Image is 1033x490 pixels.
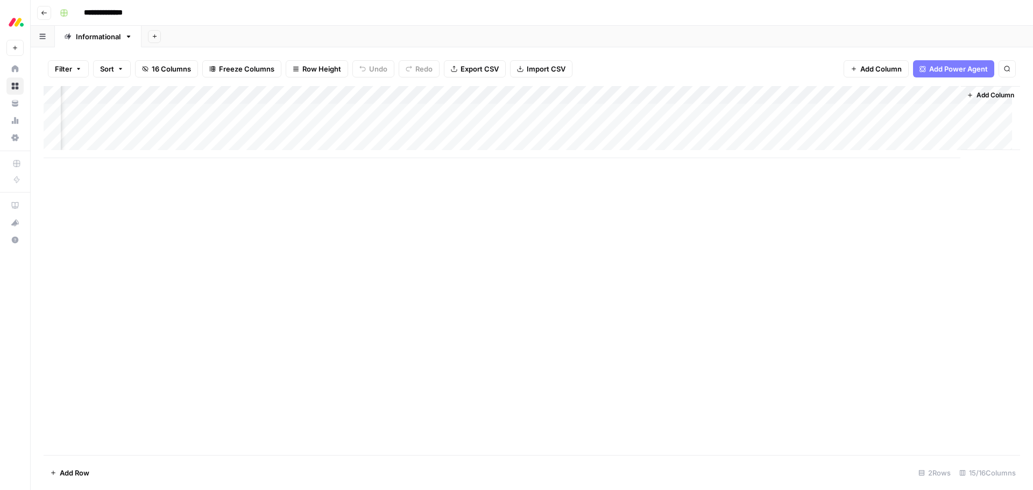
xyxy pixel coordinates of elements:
[6,112,24,129] a: Usage
[369,63,387,74] span: Undo
[135,60,198,77] button: 16 Columns
[60,467,89,478] span: Add Row
[6,214,24,231] button: What's new?
[302,63,341,74] span: Row Height
[202,60,281,77] button: Freeze Columns
[352,60,394,77] button: Undo
[977,90,1014,100] span: Add Column
[444,60,506,77] button: Export CSV
[6,12,26,32] img: Monday.com Logo
[6,77,24,95] a: Browse
[963,88,1018,102] button: Add Column
[55,63,72,74] span: Filter
[415,63,433,74] span: Redo
[510,60,572,77] button: Import CSV
[44,464,96,481] button: Add Row
[844,60,909,77] button: Add Column
[76,31,121,42] div: Informational
[286,60,348,77] button: Row Height
[955,464,1020,481] div: 15/16 Columns
[914,464,955,481] div: 2 Rows
[6,129,24,146] a: Settings
[399,60,440,77] button: Redo
[913,60,994,77] button: Add Power Agent
[6,197,24,214] a: AirOps Academy
[6,95,24,112] a: Your Data
[6,231,24,248] button: Help + Support
[6,60,24,77] a: Home
[929,63,988,74] span: Add Power Agent
[219,63,274,74] span: Freeze Columns
[48,60,89,77] button: Filter
[461,63,499,74] span: Export CSV
[93,60,131,77] button: Sort
[527,63,565,74] span: Import CSV
[6,9,24,35] button: Workspace: Monday.com
[7,215,23,231] div: What's new?
[100,63,114,74] span: Sort
[860,63,902,74] span: Add Column
[55,26,141,47] a: Informational
[152,63,191,74] span: 16 Columns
